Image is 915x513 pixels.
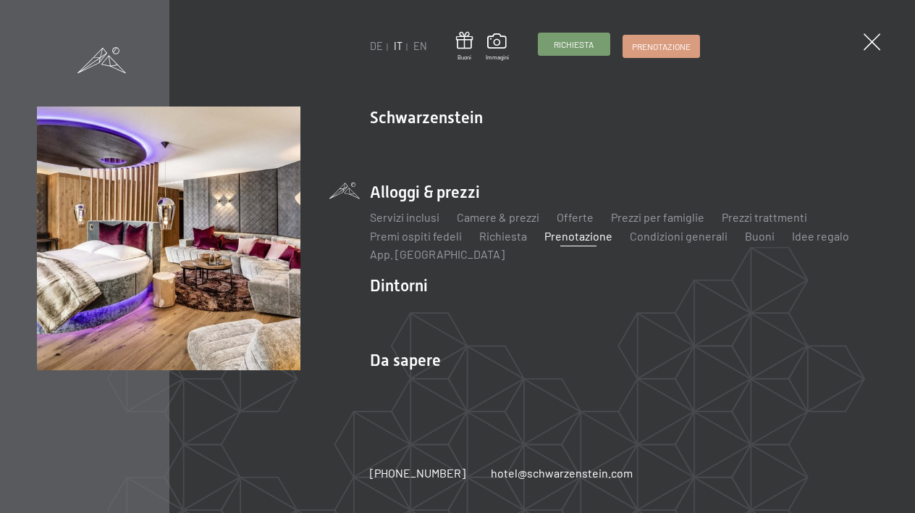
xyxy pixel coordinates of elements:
[394,40,402,52] a: IT
[491,465,633,481] a: hotel@schwarzenstein.com
[792,229,849,243] a: Idee regalo
[539,33,610,55] a: Richiesta
[486,54,509,62] span: Immagini
[486,33,509,61] a: Immagini
[623,36,699,57] a: Prenotazione
[370,465,465,481] a: [PHONE_NUMBER]
[722,210,807,224] a: Prezzi trattmenti
[557,210,594,224] a: Offerte
[370,210,439,224] a: Servizi inclusi
[457,210,539,224] a: Camere & prezzi
[370,40,383,52] a: DE
[456,54,473,62] span: Buoni
[370,466,465,480] span: [PHONE_NUMBER]
[611,210,704,224] a: Prezzi per famiglie
[413,40,427,52] a: EN
[632,41,691,53] span: Prenotazione
[456,32,473,62] a: Buoni
[745,229,775,243] a: Buoni
[554,38,594,51] span: Richiesta
[630,229,728,243] a: Condizioni generali
[370,247,505,261] a: App. [GEOGRAPHIC_DATA]
[370,229,462,243] a: Premi ospiti fedeli
[479,229,527,243] a: Richiesta
[544,229,612,243] a: Prenotazione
